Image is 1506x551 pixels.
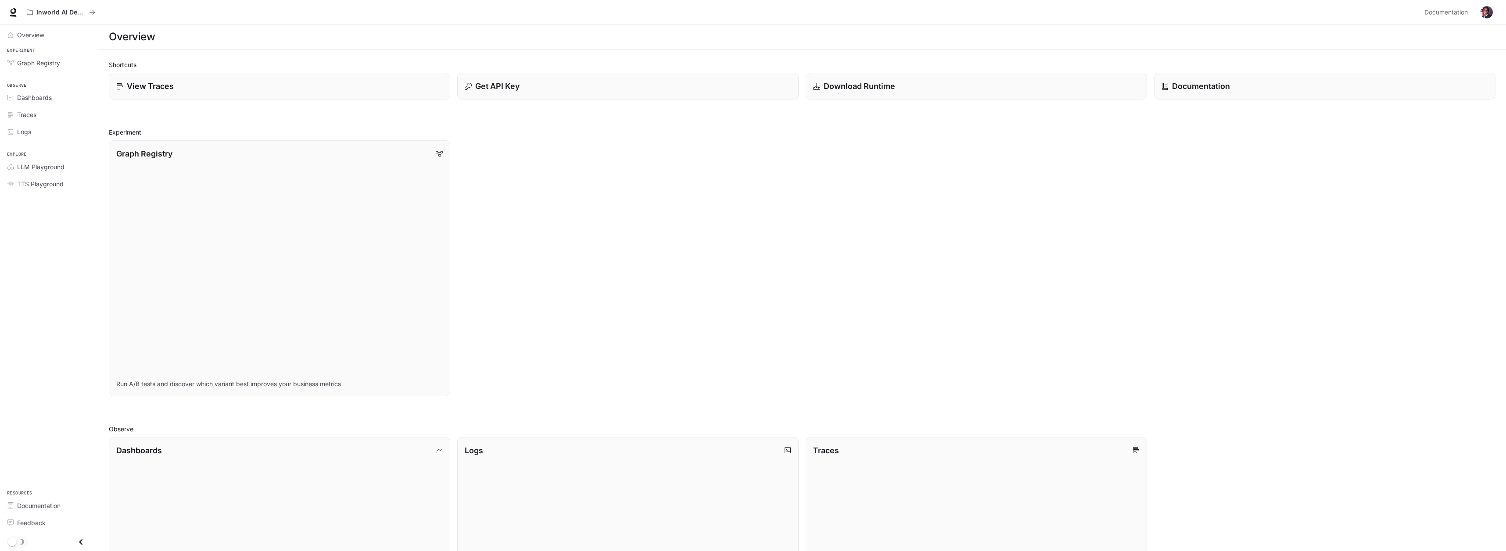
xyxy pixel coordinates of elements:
a: Overview [4,27,94,43]
a: LLM Playground [4,159,94,174]
p: Inworld AI Demos [36,9,86,16]
a: Documentation [4,498,94,513]
img: User avatar [1481,6,1493,18]
span: Logs [17,127,31,136]
span: Dark mode toggle [8,537,17,546]
span: LLM Playground [17,162,65,171]
span: Traces [17,110,36,119]
p: Documentation [1172,80,1230,92]
span: Feedback [17,518,46,527]
a: View Traces [109,73,450,100]
a: Graph Registry [4,55,94,71]
button: All workspaces [23,4,99,21]
span: Dashboards [17,93,52,102]
button: User avatar [1478,4,1495,21]
span: Graph Registry [17,58,60,68]
button: Get API Key [457,73,799,100]
p: Dashboards [116,444,162,456]
p: Download Runtime [824,80,895,92]
span: Documentation [1424,7,1468,18]
button: Close drawer [71,533,91,551]
a: Graph RegistryRun A/B tests and discover which variant best improves your business metrics [109,140,450,396]
a: Download Runtime [806,73,1147,100]
h1: Overview [109,28,155,46]
h2: Shortcuts [109,60,1495,69]
a: Feedback [4,515,94,530]
a: Documentation [1421,4,1474,21]
p: Graph Registry [116,148,172,160]
p: Get API Key [475,80,520,92]
p: Run A/B tests and discover which variant best improves your business metrics [116,380,443,388]
a: Traces [4,107,94,122]
span: Documentation [17,501,61,510]
p: Traces [813,444,839,456]
span: TTS Playground [17,179,64,188]
a: Dashboards [4,90,94,105]
h2: Experiment [109,128,1495,137]
h2: Observe [109,424,1495,434]
span: Overview [17,30,44,39]
a: TTS Playground [4,176,94,192]
p: Logs [465,444,483,456]
a: Logs [4,124,94,139]
a: Documentation [1154,73,1495,100]
p: View Traces [127,80,174,92]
